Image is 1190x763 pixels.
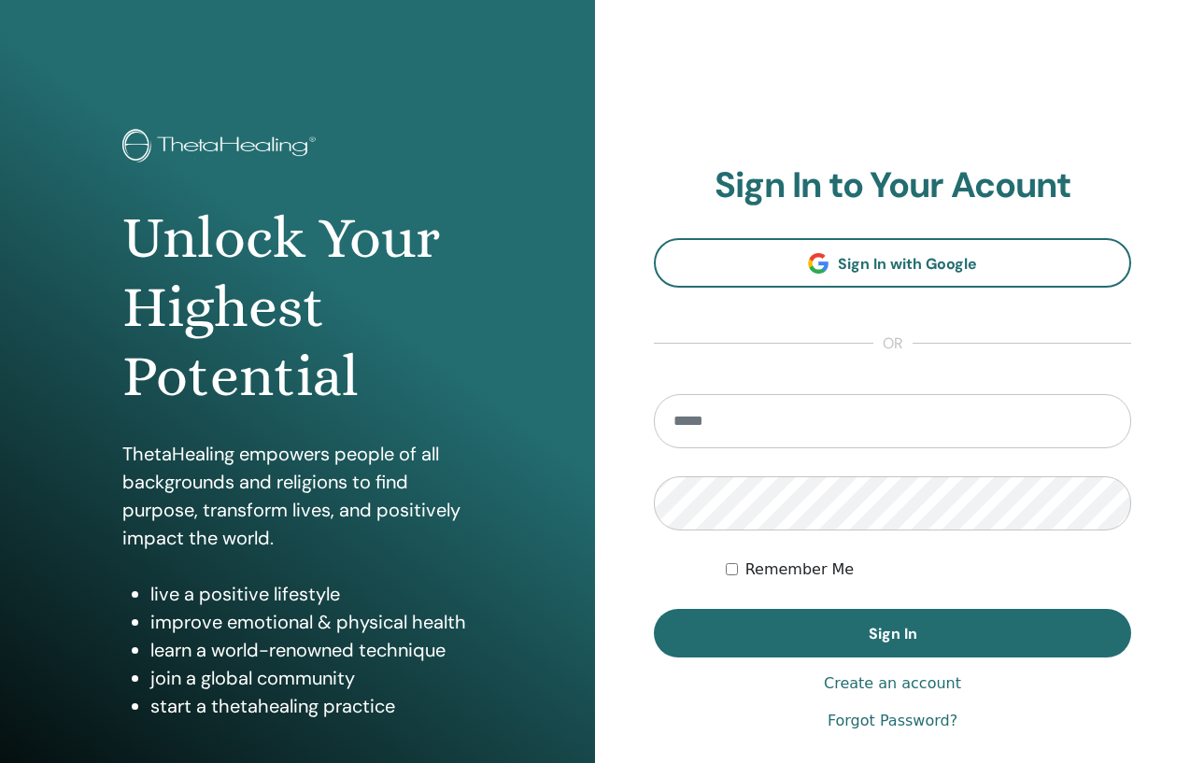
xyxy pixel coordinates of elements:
p: ThetaHealing empowers people of all backgrounds and religions to find purpose, transform lives, a... [122,440,473,552]
button: Sign In [654,609,1131,657]
a: Forgot Password? [828,710,957,732]
li: learn a world-renowned technique [150,636,473,664]
h2: Sign In to Your Acount [654,164,1131,207]
li: start a thetahealing practice [150,692,473,720]
a: Sign In with Google [654,238,1131,288]
h1: Unlock Your Highest Potential [122,204,473,412]
label: Remember Me [745,558,855,581]
span: Sign In [869,624,917,643]
div: Keep me authenticated indefinitely or until I manually logout [726,558,1131,581]
a: Create an account [824,672,961,695]
li: live a positive lifestyle [150,580,473,608]
li: improve emotional & physical health [150,608,473,636]
li: join a global community [150,664,473,692]
span: or [873,332,913,355]
span: Sign In with Google [838,254,977,274]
